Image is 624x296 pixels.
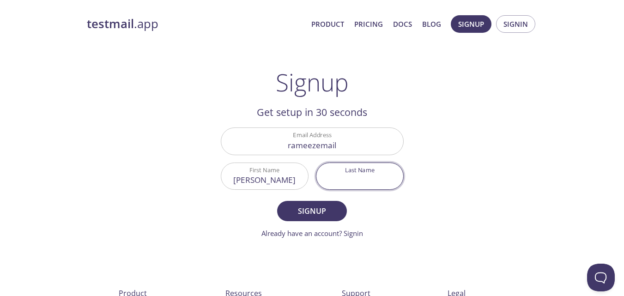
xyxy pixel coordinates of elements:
button: Signin [496,15,535,33]
button: Signup [277,201,346,221]
span: Signup [287,205,336,217]
button: Signup [451,15,491,33]
span: Signin [503,18,528,30]
a: Blog [422,18,441,30]
h1: Signup [276,68,349,96]
a: Docs [393,18,412,30]
strong: testmail [87,16,134,32]
a: Pricing [354,18,383,30]
a: testmail.app [87,16,304,32]
iframe: Help Scout Beacon - Open [587,264,615,291]
span: Signup [458,18,484,30]
a: Product [311,18,344,30]
h2: Get setup in 30 seconds [221,104,404,120]
a: Already have an account? Signin [261,229,363,238]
